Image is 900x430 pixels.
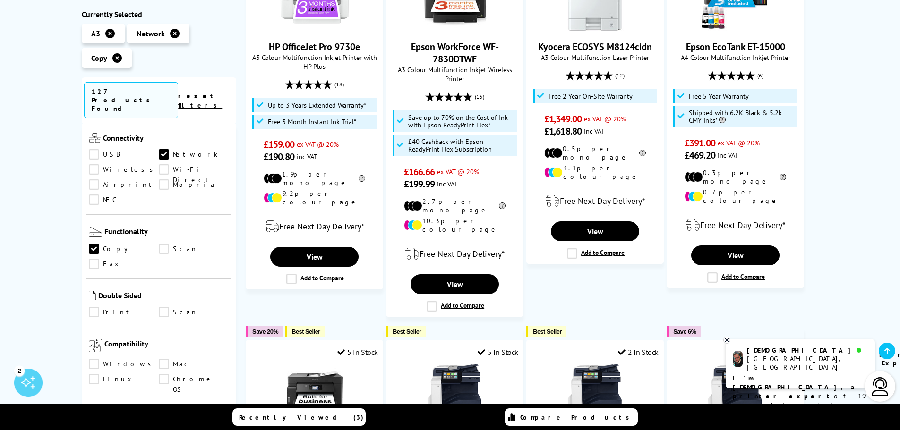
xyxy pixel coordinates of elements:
[404,197,506,214] li: 2.7p per mono page
[747,346,867,354] div: [DEMOGRAPHIC_DATA]
[264,189,365,206] li: 9.2p per colour page
[251,53,378,71] span: A3 Colour Multifunction Inkjet Printer with HP Plus
[89,195,159,205] a: NFC
[291,328,320,335] span: Best Seller
[14,365,25,376] div: 2
[733,374,857,400] b: I'm [DEMOGRAPHIC_DATA], a printer expert
[89,259,159,270] a: Fax
[404,166,435,178] span: £166.66
[246,326,283,337] button: Save 20%
[334,76,344,93] span: (18)
[685,137,715,149] span: £391.00
[707,272,765,283] label: Add to Compare
[685,188,786,205] li: 0.7p per colour page
[544,144,646,161] li: 0.5p per mono page
[673,328,696,335] span: Save 6%
[89,134,101,143] img: Connectivity
[551,221,639,241] a: View
[386,326,426,337] button: Best Seller
[526,326,566,337] button: Best Seller
[391,65,518,83] span: A3 Colour Multifunction Inkjet Wireless Printer
[159,244,229,254] a: Scan
[747,354,867,371] div: [GEOGRAPHIC_DATA], [GEOGRAPHIC_DATA]
[404,178,435,190] span: £199.99
[264,151,294,163] span: £190.80
[98,291,230,303] span: Double Sided
[391,241,518,267] div: modal_delivery
[544,125,582,137] span: £1,618.80
[89,291,96,301] img: Double Sided
[685,169,786,185] li: 0.3p per mono page
[264,138,294,151] span: £159.00
[567,248,625,259] label: Add to Compare
[408,138,515,153] span: £40 Cashback with Epson ReadyPrint Flex Subscription
[89,165,159,175] a: Wireless
[89,307,159,318] a: Print
[672,53,799,62] span: A4 Colour Multifunction Inkjet Printer
[91,53,107,63] span: Copy
[104,339,230,354] span: Compatibility
[89,374,159,385] a: Linux
[505,408,638,426] a: Compare Products
[159,180,229,190] a: Mopria
[159,165,229,175] a: Wi-Fi Direct
[718,138,760,147] span: ex VAT @ 20%
[411,41,499,65] a: Epson WorkForce WF-7830DTWF
[393,328,421,335] span: Best Seller
[297,140,339,149] span: ex VAT @ 20%
[549,93,633,100] span: Free 2 Year On-Site Warranty
[757,67,763,84] span: (6)
[584,126,605,135] span: inc VAT
[478,347,518,357] div: 5 In Stock
[89,150,159,160] a: USB
[427,301,484,312] label: Add to Compare
[411,274,498,294] a: View
[700,24,771,33] a: Epson EcoTank ET-15000
[89,244,159,254] a: Copy
[544,113,582,125] span: £1,349.00
[531,188,659,214] div: modal_delivery
[159,307,229,318] a: Scan
[103,134,230,145] span: Connectivity
[560,24,631,33] a: Kyocera ECOSYS M8124cidn
[533,328,562,335] span: Best Seller
[268,118,356,126] span: Free 3 Month Instant Ink Trial*
[104,227,230,239] span: Functionality
[618,347,659,357] div: 2 In Stock
[137,29,165,38] span: Network
[159,150,229,160] a: Network
[672,212,799,238] div: modal_delivery
[91,29,100,38] span: A3
[264,170,365,187] li: 1.9p per mono page
[232,408,366,426] a: Recently Viewed (3)
[685,149,715,161] span: £469.20
[475,88,484,106] span: (15)
[733,351,743,367] img: chris-livechat.png
[89,227,102,237] img: Functionality
[82,9,237,19] div: Currently Selected
[84,82,179,118] span: 127 Products Found
[544,164,646,181] li: 3.1p per colour page
[404,217,506,234] li: 10.3p per colour page
[285,326,325,337] button: Best Seller
[691,245,779,265] a: View
[270,247,358,267] a: View
[251,213,378,240] div: modal_delivery
[420,24,490,33] a: Epson WorkForce WF-7830DTWF
[689,109,796,124] span: Shipped with 6.2K Black & 5.2k CMY Inks*
[286,274,344,284] label: Add to Compare
[159,374,229,385] a: Chrome OS
[520,413,634,422] span: Compare Products
[89,359,159,370] a: Windows
[89,180,159,190] a: Airprint
[297,152,317,161] span: inc VAT
[408,114,515,129] span: Save up to 70% on the Cost of Ink with Epson ReadyPrint Flex*
[584,114,626,123] span: ex VAT @ 20%
[437,167,479,176] span: ex VAT @ 20%
[159,359,229,370] a: Mac
[437,179,458,188] span: inc VAT
[686,41,785,53] a: Epson EcoTank ET-15000
[239,413,364,422] span: Recently Viewed (3)
[718,151,738,160] span: inc VAT
[268,101,366,109] span: Up to 3 Years Extended Warranty*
